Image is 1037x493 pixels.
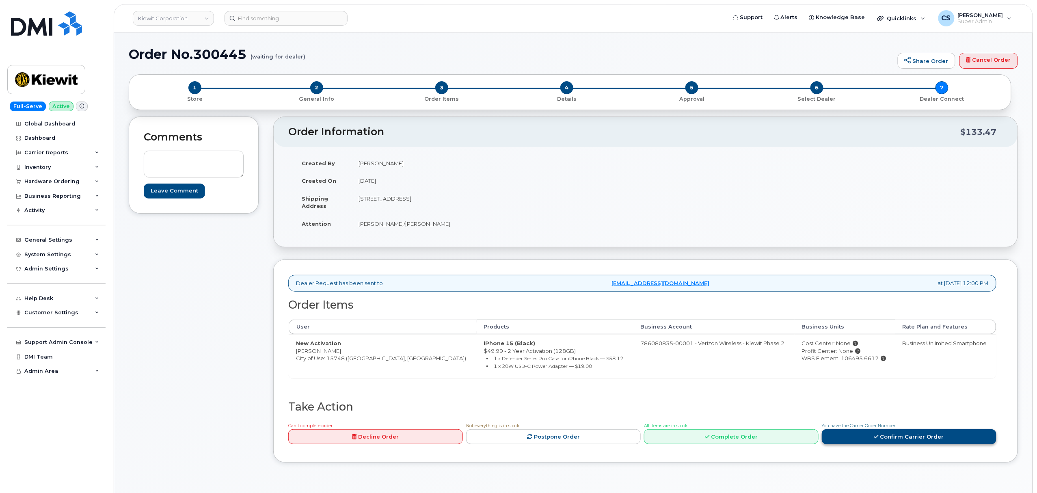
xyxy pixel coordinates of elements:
small: 1 x Defender Series Pro Case for iPhone Black — $58.12 [494,355,623,361]
p: Select Dealer [758,95,876,103]
small: (waiting for dealer) [251,47,305,60]
strong: Created On [302,177,336,184]
td: 786080835-00001 - Verizon Wireless - Kiewit Phase 2 [633,334,795,378]
th: Business Account [633,320,795,334]
strong: New Activation [296,340,341,346]
a: Confirm Carrier Order [822,429,996,444]
div: Cost Center: None [802,339,888,347]
a: 6 Select Dealer [754,94,879,103]
strong: iPhone 15 (Black) [484,340,536,346]
h2: Order Items [288,299,996,311]
h2: Comments [144,132,244,143]
a: 3 Order Items [379,94,504,103]
p: Store [139,95,251,103]
strong: Attention [302,221,331,227]
div: WBS Element: 106495.6612 [802,355,888,362]
th: User [289,320,477,334]
span: Can't complete order [288,423,333,428]
span: 3 [435,81,448,94]
a: Decline Order [288,429,463,444]
a: 1 Store [136,94,254,103]
th: Business Units [795,320,895,334]
td: [DATE] [351,172,639,190]
div: $133.47 [961,124,997,140]
th: Rate Plan and Features [895,320,996,334]
td: [PERSON_NAME] [351,154,639,172]
h1: Order No.300445 [129,47,894,61]
h2: Order Information [288,126,961,138]
span: 5 [685,81,698,94]
input: Leave Comment [144,184,205,199]
a: [EMAIL_ADDRESS][DOMAIN_NAME] [611,279,709,287]
p: Order Items [382,95,501,103]
p: Details [508,95,626,103]
span: Not everything is in stock [466,423,519,428]
span: All Items are in stock [644,423,687,428]
span: 2 [310,81,323,94]
a: 4 Details [504,94,629,103]
a: Postpone Order [466,429,641,444]
span: 6 [810,81,823,94]
a: Share Order [898,53,955,69]
strong: Created By [302,160,335,166]
a: 2 General Info [254,94,379,103]
span: 4 [560,81,573,94]
h2: Take Action [288,401,996,413]
td: [STREET_ADDRESS] [351,190,639,215]
small: 1 x 20W USB-C Power Adapter — $19.00 [494,363,592,369]
td: [PERSON_NAME] City of Use: 15748 ([GEOGRAPHIC_DATA], [GEOGRAPHIC_DATA]) [289,334,477,378]
td: [PERSON_NAME]/[PERSON_NAME] [351,215,639,233]
strong: Shipping Address [302,195,328,210]
a: 5 Approval [629,94,754,103]
td: Business Unlimited Smartphone [895,334,996,378]
div: Dealer Request has been sent to at [DATE] 12:00 PM [288,275,996,292]
span: 1 [188,81,201,94]
div: Profit Center: None [802,347,888,355]
span: You have the Carrier Order Number [822,423,896,428]
a: Cancel Order [959,53,1018,69]
p: General Info [257,95,376,103]
th: Products [477,320,633,334]
td: $49.99 - 2 Year Activation (128GB) [477,334,633,378]
a: Complete Order [644,429,819,444]
p: Approval [633,95,751,103]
